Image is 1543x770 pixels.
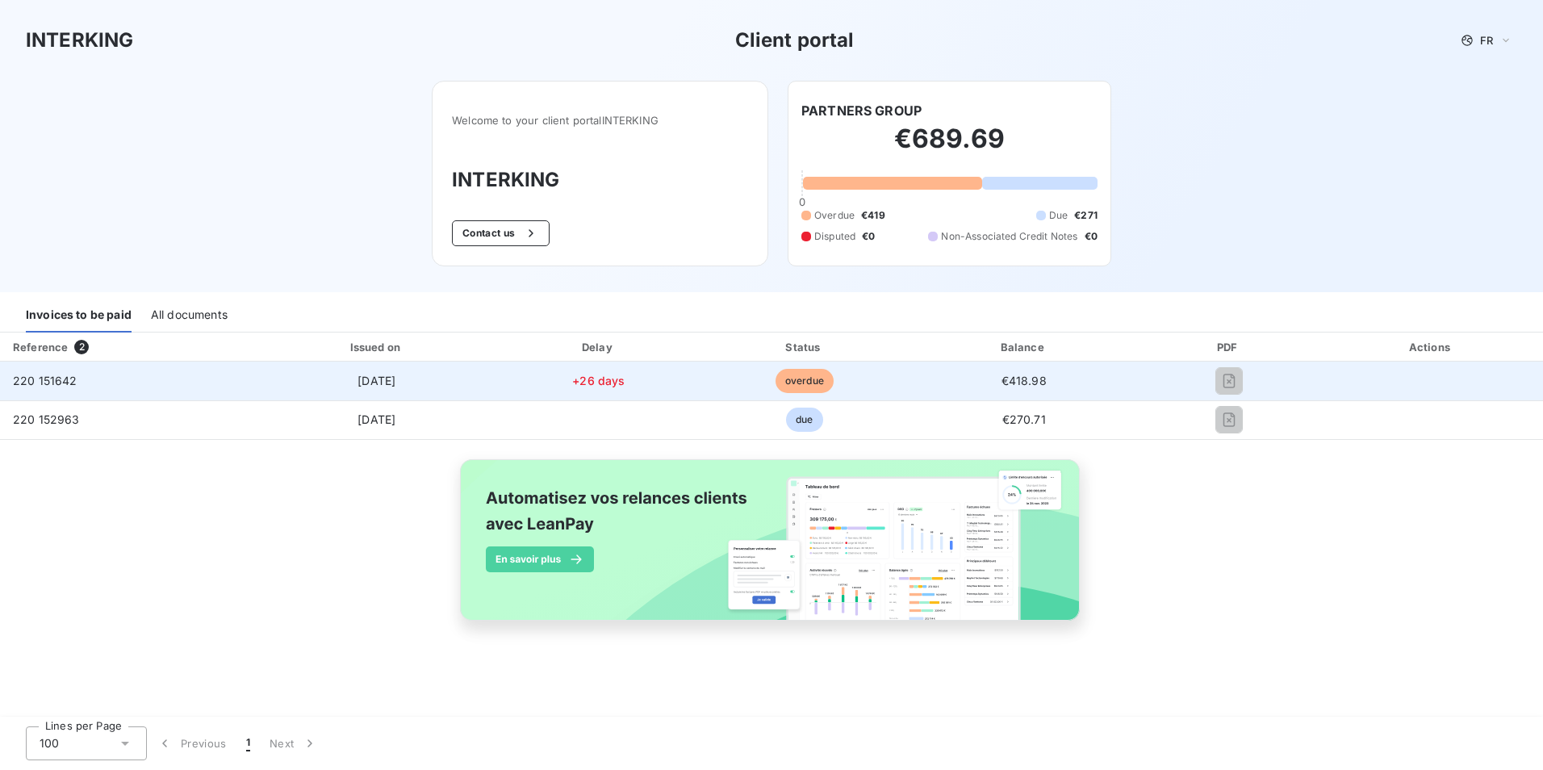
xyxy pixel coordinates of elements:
[74,340,89,354] span: 2
[358,374,395,387] span: [DATE]
[1480,34,1493,47] span: FR
[814,208,855,223] span: Overdue
[147,726,236,760] button: Previous
[26,299,132,333] div: Invoices to be paid
[814,229,855,244] span: Disputed
[861,208,885,223] span: €419
[1002,412,1046,426] span: €270.71
[260,726,328,760] button: Next
[1001,374,1047,387] span: €418.98
[259,339,495,355] div: Issued on
[452,220,550,246] button: Contact us
[801,123,1098,171] h2: €689.69
[735,26,855,55] h3: Client portal
[862,229,875,244] span: €0
[1323,339,1540,355] div: Actions
[1085,229,1098,244] span: €0
[26,26,133,55] h3: INTERKING
[801,101,922,120] h6: PARTNERS GROUP
[786,408,822,432] span: due
[452,114,748,127] span: Welcome to your client portal INTERKING
[776,369,834,393] span: overdue
[941,229,1077,244] span: Non-Associated Credit Notes
[246,735,250,751] span: 1
[572,374,625,387] span: +26 days
[151,299,228,333] div: All documents
[703,339,906,355] div: Status
[40,735,59,751] span: 100
[799,195,805,208] span: 0
[501,339,696,355] div: Delay
[1049,208,1068,223] span: Due
[13,412,80,426] span: 220 152963
[13,341,68,354] div: Reference
[358,412,395,426] span: [DATE]
[445,450,1098,648] img: banner
[1141,339,1316,355] div: PDF
[913,339,1135,355] div: Balance
[452,165,748,195] h3: INTERKING
[13,374,77,387] span: 220 151642
[236,726,260,760] button: 1
[1074,208,1098,223] span: €271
